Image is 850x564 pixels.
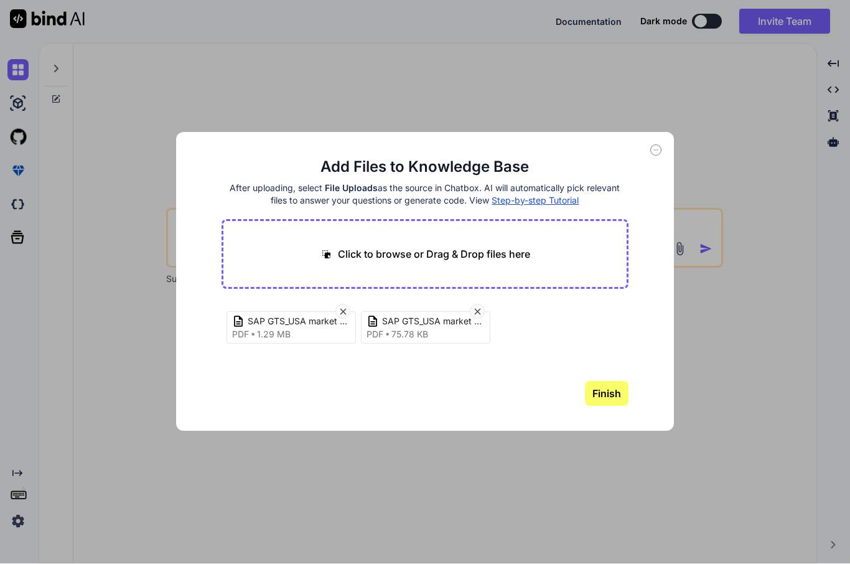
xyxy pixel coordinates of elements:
span: SAP GTS_USA market report (3) [248,316,347,329]
span: SAP GTS_USA market Report - Original [382,316,482,329]
h2: Add Files to Knowledge Base [222,157,628,177]
span: 1.29 MB [257,329,291,341]
p: Click to browse or Drag & Drop files here [338,247,530,262]
button: Finish [585,382,628,407]
span: pdf [367,329,383,341]
span: File Uploads [325,183,378,194]
span: pdf [232,329,249,341]
span: 75.78 KB [391,329,428,341]
h4: After uploading, select as the source in Chatbox. AI will automatically pick relevant files to an... [222,182,628,207]
span: Step-by-step Tutorial [492,195,579,206]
